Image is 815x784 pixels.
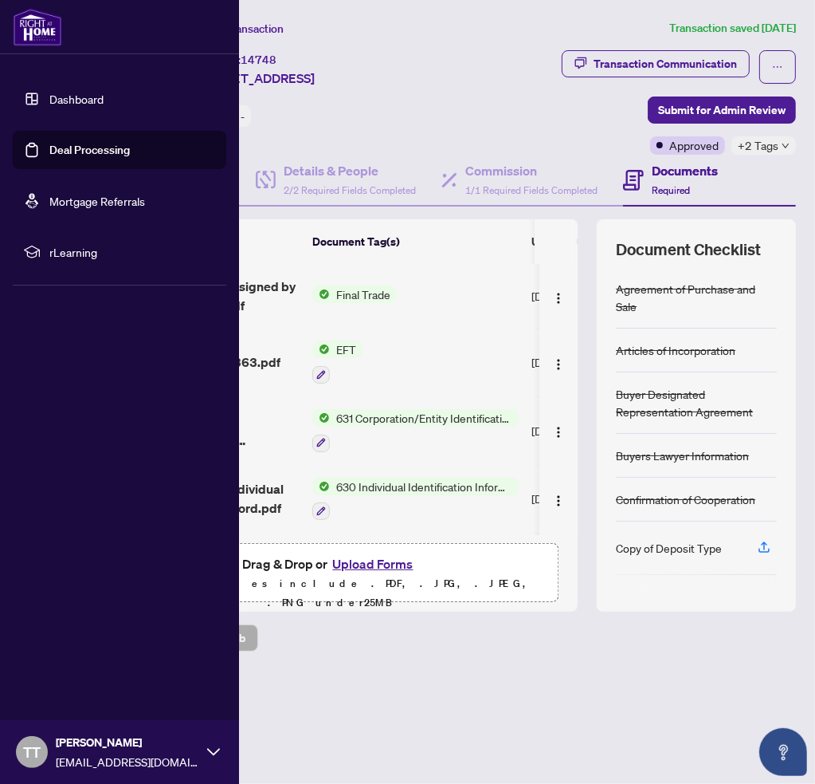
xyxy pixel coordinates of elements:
span: Upload Date [531,233,595,250]
h4: Documents [652,161,718,180]
div: Buyers Lawyer Information [616,447,749,464]
span: Document Checklist [616,238,761,261]
th: Document Tag(s) [306,219,525,264]
p: Supported files include .PDF, .JPG, .JPEG, .PNG under 25 MB [112,574,548,613]
td: [DATE] [525,396,633,465]
img: Logo [552,426,565,439]
span: [PERSON_NAME] [56,734,199,751]
img: Status Icon [312,341,330,358]
a: Mortgage Referrals [49,194,145,208]
button: Logo [546,349,571,375]
td: [DATE] [525,264,633,328]
span: 631 Corporation/Entity Identification InformationRecord [330,409,519,427]
button: Logo [546,418,571,443]
span: +2 Tags [738,136,778,155]
span: Drag & Drop orUpload FormsSupported files include .PDF, .JPG, .JPEG, .PNG under25MB [103,544,558,622]
td: [DATE] [525,533,633,601]
td: [DATE] [525,328,633,396]
div: Articles of Incorporation [616,341,735,359]
button: Logo [546,283,571,309]
span: 630 Individual Identification Information Record [330,478,519,495]
img: Status Icon [312,409,330,427]
a: Dashboard [49,92,104,106]
button: Status Icon631 Corporation/Entity Identification InformationRecord [312,409,519,452]
div: Buyer Designated Representation Agreement [616,385,777,420]
div: Confirmation of Cooperation [616,490,755,508]
span: - [241,109,245,124]
span: rLearning [49,243,215,261]
img: Status Icon [312,286,330,303]
div: Agreement of Purchase and Sale [616,280,777,315]
span: [STREET_ADDRESS] [198,69,315,88]
span: down [782,142,790,150]
h4: Commission [465,161,598,180]
article: Transaction saved [DATE] [669,19,796,37]
button: Transaction Communication [562,50,750,77]
button: Submit for Admin Review [648,97,796,124]
button: Status IconEFT [312,341,362,384]
button: Logo [546,486,571,511]
span: View Transaction [198,22,284,36]
img: Logo [552,292,565,305]
button: Upload Forms [328,554,418,574]
span: Approved [669,136,719,154]
div: Copy of Deposit Type [616,539,722,557]
img: Logo [552,358,565,371]
img: Logo [552,494,565,507]
td: [DATE] [525,465,633,534]
a: Deal Processing [49,143,130,157]
span: 1/1 Required Fields Completed [465,184,598,196]
button: Status IconFinal Trade [312,286,397,303]
button: Open asap [759,728,807,776]
span: 2/2 Required Fields Completed [284,184,416,196]
span: ellipsis [772,61,783,73]
span: Final Trade [330,286,397,303]
span: Drag & Drop or [243,554,418,574]
span: Submit for Admin Review [658,97,786,123]
span: [EMAIL_ADDRESS][DOMAIN_NAME] [56,753,199,770]
h4: Details & People [284,161,416,180]
img: Status Icon [312,478,330,495]
span: Required [652,184,690,196]
img: logo [13,8,62,46]
div: Transaction Communication [594,51,737,77]
span: 14748 [241,53,276,67]
th: Upload Date [525,219,633,264]
span: TT [23,741,41,763]
button: Status Icon630 Individual Identification Information Record [312,478,519,521]
span: EFT [330,341,362,358]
